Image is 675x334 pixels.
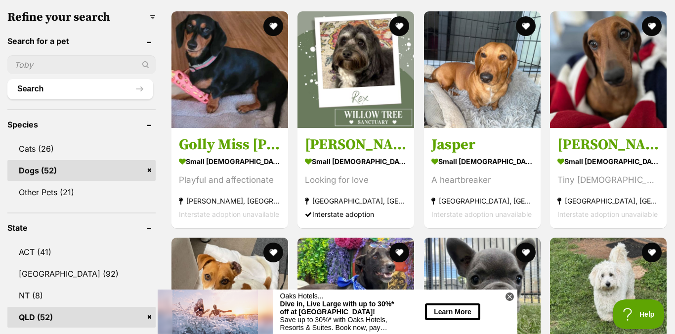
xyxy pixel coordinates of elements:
img: Jasper - Dachshund (Miniature Smooth Haired) Dog [424,11,541,128]
div: Playful and affectionate [179,173,281,187]
span: Interstate adoption unavailable [557,210,658,218]
div: Tiny [DEMOGRAPHIC_DATA] huge heart [557,173,659,187]
img: Rex - Maltese Dog [297,11,414,128]
div: Dive in, Live Large with up to 30%* off at [GEOGRAPHIC_DATA]! [123,10,238,26]
button: favourite [516,243,536,262]
h3: [PERSON_NAME] [305,135,407,154]
button: Learn More [267,14,322,30]
a: [GEOGRAPHIC_DATA] (92) [7,263,156,284]
strong: [GEOGRAPHIC_DATA], [GEOGRAPHIC_DATA] [305,194,407,208]
button: favourite [642,16,662,36]
header: Search for a pet [7,37,156,45]
a: [PERSON_NAME] small [DEMOGRAPHIC_DATA] Dog Looking for love [GEOGRAPHIC_DATA], [GEOGRAPHIC_DATA] ... [297,128,414,228]
strong: small [DEMOGRAPHIC_DATA] Dog [305,154,407,168]
button: favourite [263,16,283,36]
h3: Refine your search [7,10,156,24]
a: Jasper small [DEMOGRAPHIC_DATA] Dog A heartbreaker [GEOGRAPHIC_DATA], [GEOGRAPHIC_DATA] Interstat... [424,128,541,228]
a: Other Pets (21) [7,182,156,203]
header: Species [7,120,156,129]
button: favourite [390,243,410,262]
span: Interstate adoption unavailable [179,210,279,218]
button: favourite [642,243,662,262]
h3: Golly Miss [PERSON_NAME] [179,135,281,154]
div: Looking for love [305,173,407,187]
img: Molly - Dachshund (Miniature Smooth Haired) Dog [550,11,667,128]
h3: [PERSON_NAME] [557,135,659,154]
strong: [PERSON_NAME], [GEOGRAPHIC_DATA] [179,194,281,208]
a: Dogs (52) [7,160,156,181]
h3: Jasper [431,135,533,154]
strong: small [DEMOGRAPHIC_DATA] Dog [179,154,281,168]
header: State [7,223,156,232]
img: Golly Miss Molly - Dachshund (Miniature Smooth Haired) Dog [171,11,288,128]
strong: [GEOGRAPHIC_DATA], [GEOGRAPHIC_DATA] [557,194,659,208]
strong: [GEOGRAPHIC_DATA], [GEOGRAPHIC_DATA] [431,194,533,208]
button: favourite [516,16,536,36]
div: Interstate adoption [305,208,407,221]
span: Interstate adoption unavailable [431,210,532,218]
div: Save up to 30%* with Oaks Hotels, Resorts & Suites. Book now, pay later. Sale ends [DATE] 9am AES... [123,26,238,42]
a: QLD (52) [7,307,156,328]
button: favourite [263,243,283,262]
strong: small [DEMOGRAPHIC_DATA] Dog [431,154,533,168]
a: Golly Miss [PERSON_NAME] small [DEMOGRAPHIC_DATA] Dog Playful and affectionate [PERSON_NAME], [GE... [171,128,288,228]
button: Search [7,79,153,99]
iframe: Help Scout Beacon - Open [613,299,665,329]
a: ACT (41) [7,242,156,262]
strong: small [DEMOGRAPHIC_DATA] Dog [557,154,659,168]
button: favourite [390,16,410,36]
input: Toby [7,55,156,74]
div: A heartbreaker [431,173,533,187]
a: NT (8) [7,285,156,306]
a: [PERSON_NAME] small [DEMOGRAPHIC_DATA] Dog Tiny [DEMOGRAPHIC_DATA] huge heart [GEOGRAPHIC_DATA], ... [550,128,667,228]
a: Cats (26) [7,138,156,159]
div: Oaks Hotels... [123,2,238,10]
